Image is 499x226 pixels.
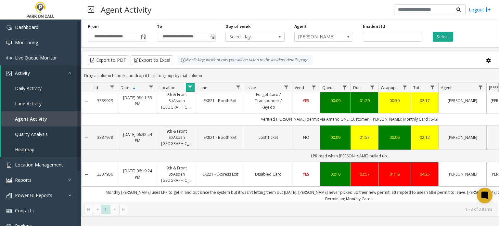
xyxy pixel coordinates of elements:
a: [DATE] 06:32:54 PM [122,131,153,144]
span: Location Management [15,162,63,168]
a: 9th & Front St/Aspen [GEOGRAPHIC_DATA] [161,128,192,147]
a: 01:57 [355,134,374,140]
button: Select [433,32,453,42]
a: 02:12 [415,134,434,140]
label: From [88,24,99,30]
a: Forgot Card / Transponder / KeyFob [248,91,288,110]
a: EX821 - Booth Exit [200,134,240,140]
a: Total Filter Menu [428,83,437,92]
span: NO [303,135,309,140]
span: YES [303,171,309,177]
a: Lane Activity [1,96,81,111]
a: 9th & Front St/Aspen [GEOGRAPHIC_DATA] [161,165,192,184]
span: Date [121,85,129,90]
a: 00:09 [324,98,347,104]
span: Toggle popup [140,32,147,41]
span: Total [413,85,423,90]
label: Day of week [225,24,251,30]
span: Live Queue Monitor [15,55,57,61]
span: Sortable [132,85,137,90]
span: Lane Activity [15,100,42,107]
a: Daily Activity [1,81,81,96]
a: [DATE] 06:19:24 PM [122,168,153,180]
div: 04:25 [415,171,434,177]
span: Toggle popup [208,32,215,41]
a: Collapse Details [82,135,92,140]
a: EX221 - Express Exit [200,171,240,177]
div: By clicking Incident row you will be taken to the incident details page. [177,55,313,65]
a: EX821 - Booth Exit [200,98,240,104]
a: Collapse Details [82,99,92,104]
a: YES [296,171,316,177]
a: Agent Activity [1,111,81,126]
a: 01:18 [382,171,407,177]
a: 00:10 [324,171,347,177]
a: 3337956 [96,171,114,177]
a: 02:17 [415,98,434,104]
span: Issue [247,85,256,90]
img: infoIcon.svg [181,58,186,63]
span: Lane [198,85,207,90]
a: Activity [1,65,81,81]
span: Reports [15,177,32,183]
span: Vend [295,85,304,90]
img: 'icon' [6,208,12,214]
img: 'icon' [6,40,12,46]
img: 'icon' [6,178,12,183]
span: Page 1 [101,205,110,214]
span: Select day... [226,32,273,41]
span: Agent [441,85,452,90]
img: 'icon' [6,163,12,168]
a: 00:06 [382,134,407,140]
span: Power BI Reports [15,192,52,198]
a: Date Filter Menu [147,83,156,92]
span: Location [160,85,175,90]
a: NO [296,134,316,140]
a: Location Filter Menu [186,83,195,92]
a: Agent Filter Menu [476,83,485,92]
a: [PERSON_NAME] [442,171,482,177]
a: 01:29 [355,98,374,104]
a: 3337978 [96,134,114,140]
button: Export to Excel [131,55,173,65]
img: 'icon' [6,71,12,76]
a: Vend Filter Menu [310,83,318,92]
a: Lost Ticket [248,134,288,140]
button: Export to PDF [88,55,129,65]
span: Contacts [15,207,34,214]
a: 00:09 [324,134,347,140]
label: Incident Id [363,24,385,30]
span: Activity [15,70,30,76]
a: Dur Filter Menu [368,83,377,92]
a: Id Filter Menu [108,83,117,92]
a: [PERSON_NAME] [442,98,482,104]
a: Logout [469,6,491,13]
h3: Agent Activity [97,2,155,18]
span: Heatmap [15,146,34,153]
label: Agent [294,24,307,30]
div: Data table [82,83,499,202]
a: 9th & Front St/Aspen [GEOGRAPHIC_DATA] [161,91,192,110]
span: Dur [353,85,360,90]
img: 'icon' [6,25,12,30]
label: To [157,24,162,30]
img: 'icon' [6,193,12,198]
a: Issue Filter Menu [282,83,291,92]
span: Daily Activity [15,85,42,91]
a: Disabled Card [248,171,288,177]
a: 00:39 [382,98,407,104]
a: 3339929 [96,98,114,104]
a: 02:57 [355,171,374,177]
span: Wrapup [381,85,396,90]
a: Wrapup Filter Menu [401,83,409,92]
a: Collapse Details [82,172,92,177]
a: [PERSON_NAME] [442,134,482,140]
